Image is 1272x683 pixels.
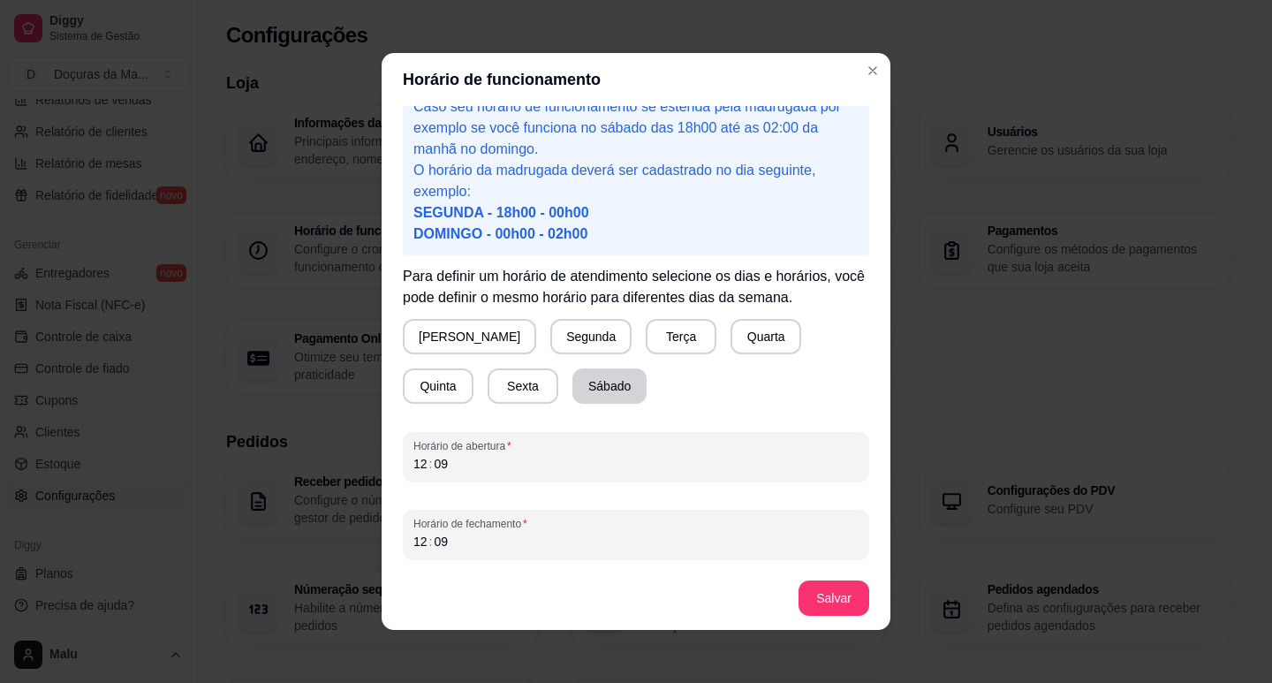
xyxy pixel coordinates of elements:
[432,533,450,550] div: minute,
[413,517,859,531] span: Horário de fechamento
[428,533,435,550] div: :
[412,455,429,473] div: hour,
[488,368,558,404] button: Sexta
[413,226,587,241] span: DOMINGO - 00h00 - 02h00
[403,368,473,404] button: Quinta
[731,319,801,354] button: Quarta
[413,96,859,160] p: Caso seu horário de funcionamento se estenda pela madrugada por exemplo se você funciona no sábad...
[572,368,647,404] button: Sábado
[413,439,859,453] span: Horário de abertura
[403,266,869,308] p: Para definir um horário de atendimento selecione os dias e horários, você pode definir o mesmo ho...
[799,581,869,616] button: Salvar
[403,319,536,354] button: [PERSON_NAME]
[859,57,887,85] button: Close
[413,160,859,245] p: O horário da madrugada deverá ser cadastrado no dia seguinte, exemplo:
[413,205,589,220] span: SEGUNDA - 18h00 - 00h00
[412,533,429,550] div: hour,
[646,319,716,354] button: Terça
[432,455,450,473] div: minute,
[550,319,632,354] button: Segunda
[428,455,435,473] div: :
[382,53,890,106] header: Horário de funcionamento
